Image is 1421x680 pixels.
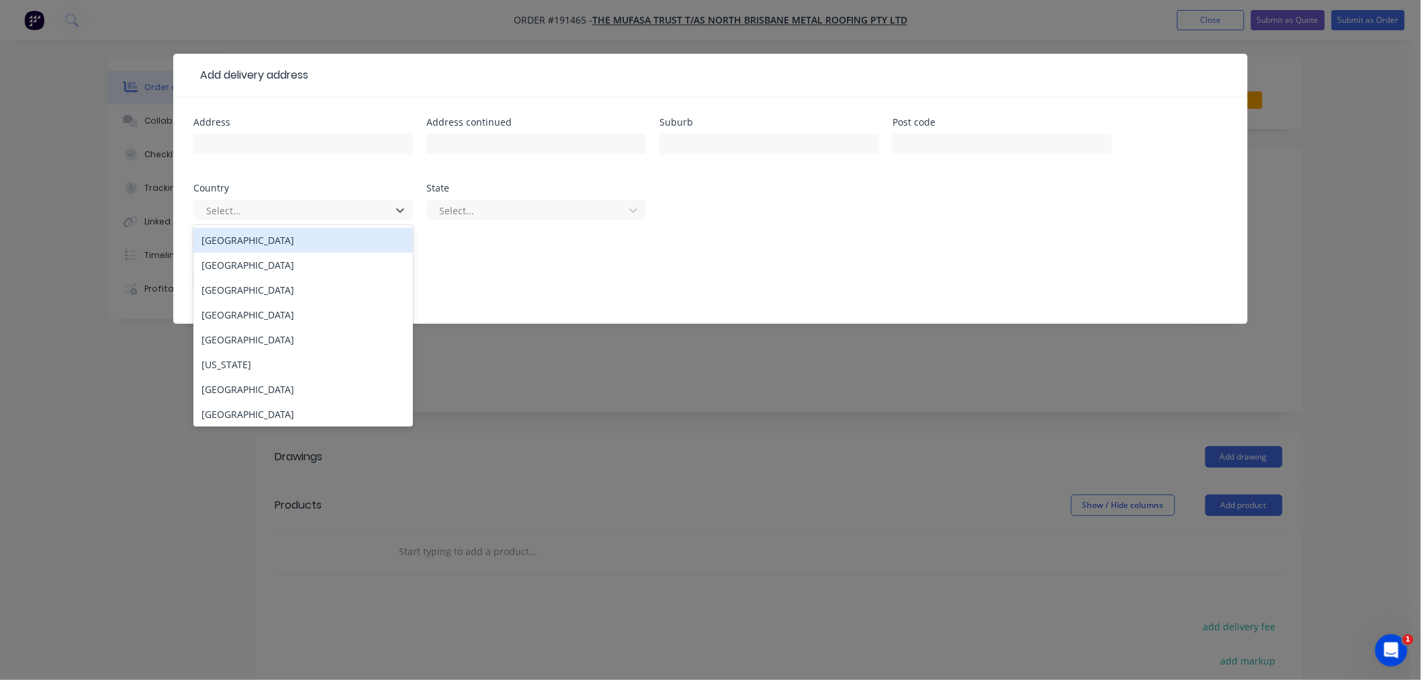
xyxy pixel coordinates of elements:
div: Add delivery address [193,67,308,83]
div: [GEOGRAPHIC_DATA] [193,302,413,327]
div: Country [193,183,413,193]
div: Address continued [426,118,646,127]
div: [GEOGRAPHIC_DATA] [193,278,413,302]
div: [GEOGRAPHIC_DATA] [193,377,413,402]
span: 1 [1403,634,1414,645]
div: Post code [892,118,1112,127]
div: Address [193,118,413,127]
div: [GEOGRAPHIC_DATA] [193,253,413,278]
div: Suburb [659,118,879,127]
iframe: Intercom live chat [1375,634,1408,667]
div: [GEOGRAPHIC_DATA] [193,327,413,352]
div: State [426,183,646,193]
div: [GEOGRAPHIC_DATA] [193,402,413,427]
div: [GEOGRAPHIC_DATA] [193,228,413,253]
div: [US_STATE] [193,352,413,377]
